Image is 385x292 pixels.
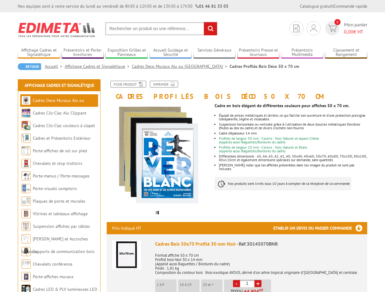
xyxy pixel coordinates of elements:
img: Porte-affiches de sol sur pied [21,146,31,155]
a: Cadres Deco Muraux Alu ou [GEOGRAPHIC_DATA] [132,64,230,69]
font: Profilés de largeur 20 mm - Coloris : Noir, Naturel et Blanc. (Appelés aussi Baguettes/Bordures d... [219,145,308,153]
li: Suspension horizontale ou verticale grâce à l'utilisation de deux boucles métalliques flexibles (... [219,123,367,130]
a: Porte-visuels comptoirs [33,186,77,191]
a: Chevalets et stop trottoirs [33,161,82,166]
a: Affichage Cadres et Signalétique [25,83,94,88]
strong: 01 46 81 33 03 [196,3,228,9]
a: Supports de communication bois [33,249,94,254]
p: 20 et + [203,282,223,287]
a: Classement et Rangement [325,48,367,58]
div: | [300,3,367,9]
span: Mon panier [344,21,367,35]
img: Cadres Deco Muraux Alu ou Bois [21,96,31,105]
img: Edimeta [18,18,96,41]
a: Fiche produit [110,81,146,88]
span: 0 [334,19,341,25]
img: Chevalets conférence [21,259,31,269]
img: Porte-affiches muraux [21,272,31,281]
a: Affichage Cadres et Signalétique [18,48,60,58]
a: Porte-affiches muraux [33,274,74,279]
img: cadre_bois_clic_clac_50x70_profiles.png [107,103,210,207]
a: Services Généraux [193,48,236,58]
li: Équipé de pinces métalliques à l'arrière, ce qui facilite son ouverture et d'une protection plexi... [219,114,367,121]
img: devis rapide [328,25,337,32]
li: Différentes dimensions : A5, A4, A3, A2, A1, A0, 30x40, 40x60, 50x70, 60x80, 70x100, 80x100, 80x1... [219,154,367,162]
a: Présentoirs Multimédia [281,48,323,58]
strong: Cadre en bois élégant de différentes couleurs pour affiches 50 x 70 cm. [215,103,349,108]
a: + [254,280,261,287]
span: € HT [344,28,367,35]
img: Plaques de porte et murales [21,197,31,206]
a: devis rapide 0 Mon panier 0,00€ HT [324,21,367,35]
a: Cadres LED & PLV lumineuses LED [33,286,97,292]
a: Retour [18,63,41,70]
a: Porte-affiches de sol sur pied [33,148,87,154]
p: Format affiche 50 x 70 cm Profilé bois Noir 30 x 14 mm (Appelé aussi Baguettes / Bordures du cadr... [155,249,362,275]
p: 1 à 9 [157,282,177,287]
a: Imprimer [150,81,178,88]
img: Cadres Clic-Clac couleurs à clapet [21,121,31,130]
input: Rechercher un produit ou une référence... [105,22,217,35]
li: Cadres Profilés Bois Déco 50 x 70 cm [230,63,299,69]
div: Nos équipes sont à votre service du lundi au vendredi de 8h30 à 12h30 et de 13h30 à 17h30 [18,3,228,9]
img: Cadres Bois 50x70 Profilé 30 mm Noir [112,240,141,269]
img: Porte-visuels comptoirs [21,184,31,193]
a: Accueil [45,64,65,69]
a: Exposition Grilles et Panneaux [105,48,148,58]
a: Accueil Guidage et Sécurité [150,48,192,58]
img: devis rapide [310,25,317,32]
a: Présentoirs Presse et Journaux [237,48,280,58]
a: - [233,280,240,287]
a: [PERSON_NAME] et Accroches tableaux [21,236,88,254]
a: Suspension affiches par câbles [33,224,90,229]
a: Cadres Clic-Clac Alu Clippant [33,110,86,116]
h3: Etablir un devis ou passer commande [273,222,367,234]
font: Cadre d’épaisseur 14 mm. [219,131,258,135]
a: Affichage Cadres et Signalétique [65,64,132,69]
img: Chevalets et stop trottoirs [21,159,31,168]
a: Cadres et Présentoirs Extérieur [33,135,91,141]
li: [PERSON_NAME] noter que les affiches présentées dans les images du produit ne sont pas incluses. [219,163,367,171]
img: Cimaises et Accroches tableaux [21,234,31,243]
input: rechercher [204,22,217,35]
a: Cadres Deco Muraux Alu ou [GEOGRAPHIC_DATA] [21,98,84,116]
a: Présentoirs et Porte-brochures [62,48,104,58]
span: 0,00 [344,29,353,35]
a: Chevalets conférence [33,261,72,267]
p: 10 à 19 [180,282,200,287]
img: Vitrines et tableaux affichage [21,209,31,218]
span: Réf.30145070BNR [239,241,278,247]
a: Vitrines et tableaux affichage [33,211,88,216]
div: Cadres Bois 50x70 Profilé 30 mm Noir - [155,240,362,247]
img: Porte-menus / Porte-messages [21,171,31,181]
p: Nos produits sont livrés sous 10 jours à compter de la réception de la commande [215,177,351,190]
a: Porte-menus / Porte-messages [33,173,90,179]
a: Plaques de porte et murales [33,198,85,204]
font: Profilés de largeur 30 mm - Coloris : Noir, Naturel et aspect Chêne. (Appelés aussi Baguettes/Bor... [219,136,320,144]
a: Catalogue gratuit [300,3,333,9]
a: Commande rapide [334,3,367,9]
a: Cadres Clic-Clac couleurs à clapet [33,123,95,128]
p: Prix indiqué HT [112,222,141,234]
img: devis rapide [293,25,299,32]
img: Cadres et Présentoirs Extérieur [21,134,31,143]
img: Suspension affiches par câbles [21,222,31,231]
